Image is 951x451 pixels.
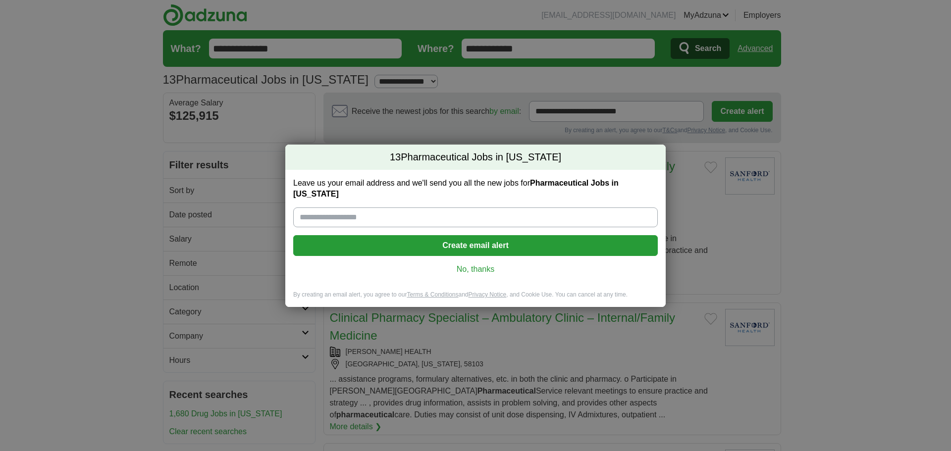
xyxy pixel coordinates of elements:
[301,264,650,275] a: No, thanks
[285,291,666,307] div: By creating an email alert, you agree to our and , and Cookie Use. You can cancel at any time.
[407,291,458,298] a: Terms & Conditions
[293,178,658,200] label: Leave us your email address and we'll send you all the new jobs for
[469,291,507,298] a: Privacy Notice
[285,145,666,170] h2: Pharmaceutical Jobs in [US_STATE]
[293,235,658,256] button: Create email alert
[390,150,401,164] span: 13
